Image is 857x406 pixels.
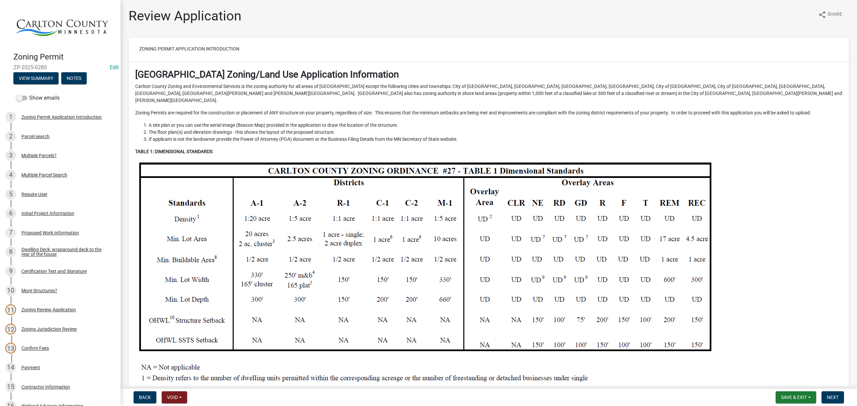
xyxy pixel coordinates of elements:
div: 4 [5,170,16,180]
h1: Review Application [129,8,241,24]
div: Zoning Permit Application Introduction [21,115,102,119]
button: View Summary [13,72,59,84]
div: 12 [5,324,16,334]
p: Zoning Permits are required for the construction or placement of ANY structure on your property, ... [135,109,842,116]
button: shareShare [813,8,848,21]
button: Zoning Permit Application Introduction [134,43,245,55]
wm-modal-confirm: Notes [61,76,87,82]
img: Carlton County, Minnesota [13,7,110,45]
div: 2 [5,131,16,142]
div: Parcel search [21,134,50,139]
wm-modal-confirm: Edit Application Number [110,64,119,71]
div: 11 [5,304,16,315]
span: Back [139,395,151,400]
span: ZP-2025-0280 [13,64,107,71]
div: Zoning Review Application [21,307,76,312]
li: A site plan or you can use the aerial image (Beacon Map) provided in the application to draw the ... [149,122,842,129]
button: Next [822,391,844,403]
span: Share [828,11,842,19]
div: 13 [5,343,16,353]
div: Contractor Information [21,385,70,389]
span: Void [167,395,178,400]
div: Dwelling Deck: wraparound deck to the rear of the house [21,247,110,257]
div: 5 [5,189,16,200]
div: Require User [21,192,48,197]
div: 15 [5,382,16,392]
div: Zoning Jurisdiction Review [21,327,77,331]
div: Certification Text and Signature [21,269,87,274]
button: Back [134,391,156,403]
div: 6 [5,208,16,219]
div: Confirm Fees [21,346,49,350]
i: share [818,11,826,19]
div: More Structures? [21,288,57,293]
p: Carlton County Zoning and Environmental Services is the zoning authority for all areas of [GEOGRA... [135,83,842,104]
h4: Zoning Permit [13,52,115,62]
span: Save & Exit [781,395,807,400]
wm-modal-confirm: Summary [13,76,59,82]
span: Next [827,395,839,400]
button: Notes [61,72,87,84]
div: Proposed Work Information [21,230,79,235]
div: 8 [5,246,16,257]
div: 3 [5,150,16,161]
div: 10 [5,285,16,296]
div: 9 [5,266,16,277]
div: Payment [21,365,40,370]
div: 1 [5,112,16,122]
label: Show emails [16,94,60,102]
li: The floor plan(s) and elevation drawings - this shows the layout of the proposed structure. [149,129,842,136]
strong: TABLE 1: DIMENSIONAL STANDARDS [135,149,213,154]
div: 14 [5,362,16,373]
div: 7 [5,227,16,238]
button: Save & Exit [776,391,816,403]
div: Initial Project Information [21,211,74,216]
li: If applicant is not the landowner provide the Power of Attorney (POA) document or the Business Fi... [149,136,842,143]
div: Multiple Parcels? [21,153,57,158]
strong: [GEOGRAPHIC_DATA] Zoning/Land Use Application Information [135,69,399,80]
button: Void [162,391,187,403]
div: Multiple Parcel Search [21,173,67,177]
a: Edit [110,64,119,71]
